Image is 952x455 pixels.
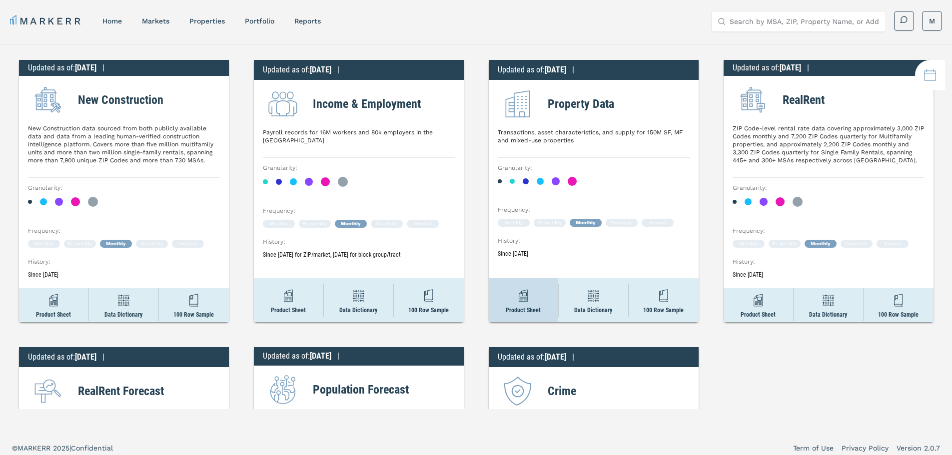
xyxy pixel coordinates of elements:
[498,250,690,258] p: Since [DATE]
[371,220,403,228] div: Quarterly
[780,63,801,72] span: [DATE]
[534,219,566,227] div: Bi-weekly
[10,14,82,28] a: MARKERR
[514,287,532,305] img: sheet
[733,80,773,120] img: RealRent
[310,65,331,74] span: [DATE]
[733,124,925,164] p: ZIP Code-level rental rate data covering approximately 3,000 ZIP Codes monthly and 7,200 ZIP Code...
[793,443,834,453] a: Term of Use
[28,184,220,192] h3: Granularity :
[655,287,673,305] img: sample
[545,65,566,74] span: [DATE]
[173,311,214,318] p: 100 Row Sample
[809,311,847,318] p: Data Dictionary
[349,287,367,305] img: dict
[12,444,17,452] span: ©
[337,64,339,76] div: |
[53,444,71,452] span: 2025 |
[263,84,303,124] img: Income & Employment
[407,220,439,228] div: Annual
[189,17,225,25] a: properties
[506,307,541,314] p: Product Sheet
[498,237,690,245] h3: History :
[172,240,204,248] div: Annual
[310,351,331,361] span: [DATE]
[574,307,612,314] p: Data Dictionary
[606,219,638,227] div: Quarterly
[28,124,220,164] p: New Construction data sourced from both publicly available data and data from a leading human-ver...
[741,311,776,318] p: Product Sheet
[841,240,873,248] div: Quarterly
[924,69,937,81] img: logo
[263,164,455,172] h3: Granularity :
[878,311,919,318] p: 100 Row Sample
[185,291,203,309] img: sample
[733,227,925,235] h3: Frequency :
[819,291,837,309] img: dict
[498,164,690,172] h3: Granularity :
[71,444,113,452] span: Confidential
[263,370,303,410] img: Population Forecast
[584,287,602,305] img: dict
[104,311,142,318] p: Data Dictionary
[28,352,75,362] span: Updated as of :
[337,350,339,362] div: |
[897,443,940,453] a: Version 2.0.7
[36,311,71,318] p: Product Sheet
[408,307,449,314] p: 100 Row Sample
[498,128,690,144] p: Transactions, asset characteristics, and supply for 150M SF, MF and mixed-use properties
[263,351,310,361] span: Updated as of :
[313,95,421,113] h2: Income & Employment
[28,227,220,235] h3: Frequency :
[263,65,310,74] span: Updated as of :
[339,307,377,314] p: Data Dictionary
[28,80,68,120] img: New Construction
[733,184,925,192] h3: Granularity :
[498,219,530,227] div: Weekly
[294,17,321,25] a: reports
[548,382,576,400] h2: Crime
[420,287,438,305] img: sample
[498,65,545,74] span: Updated as of :
[498,84,538,124] img: Property Data
[643,307,684,314] p: 100 Row Sample
[263,238,455,246] h3: History :
[64,240,96,248] div: Bi-weekly
[572,64,574,76] div: |
[28,258,220,266] h3: History :
[642,219,674,227] div: Annual
[78,91,163,109] h2: New Construction
[749,291,767,309] img: sheet
[733,63,780,72] span: Updated as of :
[890,291,908,309] img: sample
[102,62,104,74] div: |
[28,371,68,411] img: RealRent Forecast
[733,258,925,266] h3: History :
[548,95,614,113] h2: Property Data
[28,240,60,248] div: Weekly
[929,16,935,26] span: M
[100,240,132,248] div: Monthly
[28,63,75,72] span: Updated as of :
[114,291,132,309] img: dict
[922,11,942,31] button: M
[299,220,331,228] div: Bi-weekly
[102,17,122,25] a: home
[733,271,925,279] p: Since [DATE]
[805,240,837,248] div: Monthly
[271,307,306,314] p: Product Sheet
[44,291,62,309] img: sheet
[498,206,690,214] h3: Frequency :
[142,17,169,25] a: markets
[783,91,825,109] h2: RealRent
[75,63,96,72] span: [DATE]
[730,11,880,31] input: Search by MSA, ZIP, Property Name, or Address
[17,444,53,452] span: MARKERR
[335,220,367,228] div: Monthly
[245,17,274,25] a: Portfolio
[313,381,409,399] h2: Population Forecast
[877,240,909,248] div: Annual
[75,352,96,362] span: [DATE]
[842,443,889,453] a: Privacy Policy
[498,371,538,411] img: Crime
